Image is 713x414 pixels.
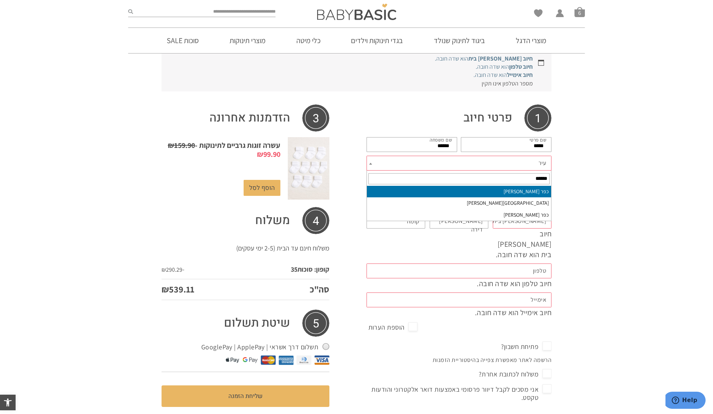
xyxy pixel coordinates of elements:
th: סה"כ [224,279,329,300]
span: עיר [538,158,546,168]
strong: חיוב [PERSON_NAME] בית [468,55,533,62]
span: ₪ [162,283,169,295]
li: כפר [PERSON_NAME] [367,209,551,221]
th: משלוח [224,207,329,234]
span: 290.29 [162,266,182,274]
h3: פרטי חיוב‫ [367,104,551,132]
a: בגדי תינוקות וילדים [340,28,414,53]
p: הרשמה לאתר מאפשרת צפייה בהיסטוריית הזמנות [365,356,553,370]
p: חיוב טלפון הוא שדה חובה. [367,278,551,289]
a: מוצרי תינוקות [218,28,277,53]
a: הוסף לסל [244,180,280,196]
strong: חיוב טלפון [509,63,533,71]
a: מוצרי הדגל [505,28,557,53]
a: עשרה זוגות גרביים לתינוקות - [168,140,280,159]
p: חיוב אימייל הוא שדה חובה. [367,307,551,318]
label: קומה [407,217,420,226]
h3: הזדמנות אחרונה [162,104,329,132]
td: - [162,260,224,279]
label: תשלום דרך אשראי | GooglePay | ApplePay [201,341,329,353]
td: קופון: סוכות35 [224,260,329,279]
a: חיוב [PERSON_NAME] ביתהוא שדה חובה. [435,55,533,62]
a: Wishlist [534,9,543,17]
label: אימייל [531,296,546,304]
label: טלפון [533,267,547,275]
span: Wishlist [534,9,543,20]
a: חיוב אימיילהוא שדה חובה. [473,71,533,79]
span: סל קניות [574,7,585,17]
button: שליחת הזמנה [162,385,329,407]
span: פתיחת חשבון? [501,341,551,353]
label: שם משפחה [430,137,452,143]
span: אני מסכים לקבל דיוור פרסומי באמצעות דואר אלקטרוני והודעות טקסט. [367,384,551,403]
li: [GEOGRAPHIC_DATA][PERSON_NAME] [367,197,551,209]
iframe: Opens a widget where you can chat to one of our agents [665,392,706,410]
span: משלוח לכתובת אחרת? [479,368,551,380]
p: חיוב [PERSON_NAME] בית הוא שדה חובה. [493,229,551,260]
span: ₪ [168,140,174,150]
label: [PERSON_NAME] דירה [427,217,483,234]
label: [PERSON_NAME] בית [492,217,547,225]
a: סל קניות6 [574,7,585,17]
span: ₪ [162,266,166,274]
li: מספר הטלפון אינו תקין [169,80,533,88]
a: סוכות SALE [156,28,210,53]
img: עשרה זוגות גרביים לתינוקות [288,137,329,200]
strong: חיוב אימייל [507,71,533,79]
span: הוספת הערות [368,321,418,333]
img: Baby Basic בגדי תינוקות וילדים אונליין [317,4,396,20]
a: כלי מיטה [285,28,332,53]
label: שם פרטי [530,137,547,143]
label: משלוח חינם עד הבית (2-5 ימי עסקים) [236,244,329,252]
a: חיוב טלפוןהוא שדה חובה. [476,63,533,71]
li: כפר [PERSON_NAME] [367,186,551,198]
a: ביגוד לתינוק שנולד [423,28,496,53]
span: ₪ [257,149,263,159]
bdi: 539.11 [162,283,194,295]
bdi: 159.90 [168,140,195,150]
h3: שיטת תשלום [162,310,329,337]
bdi: 99.90 [257,149,280,159]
